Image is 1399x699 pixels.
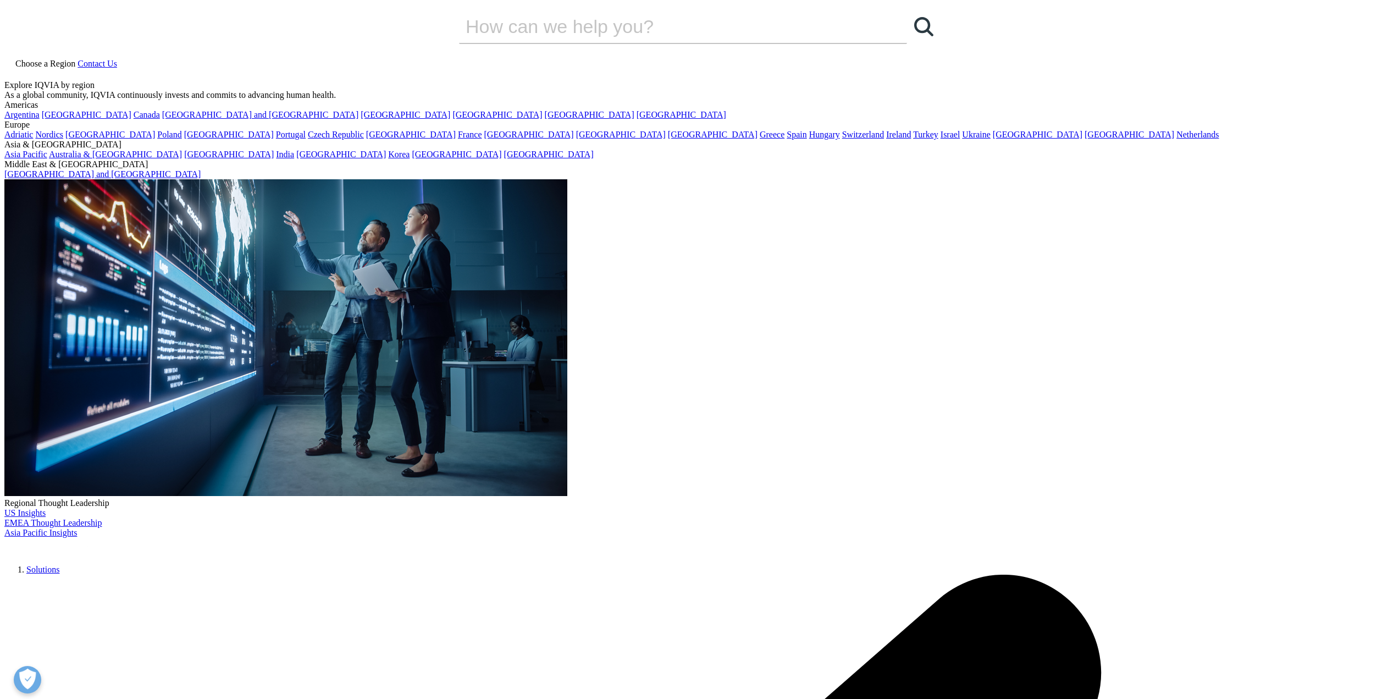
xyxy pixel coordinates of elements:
a: India [276,150,294,159]
input: Search [459,10,876,43]
div: Americas [4,100,1395,110]
a: Nordics [35,130,63,139]
a: Australia & [GEOGRAPHIC_DATA] [49,150,182,159]
img: 2093_analyzing-data-using-big-screen-display-and-laptop.png [4,179,567,496]
a: US Insights [4,508,46,518]
a: [GEOGRAPHIC_DATA] [637,110,726,119]
a: [GEOGRAPHIC_DATA] [42,110,131,119]
div: Regional Thought Leadership [4,498,1395,508]
a: Israel [941,130,960,139]
a: Asia Pacific Insights [4,528,77,537]
button: Open Preferences [14,666,41,694]
a: Hungary [809,130,840,139]
a: [GEOGRAPHIC_DATA] [504,150,594,159]
a: Greece [760,130,784,139]
a: [GEOGRAPHIC_DATA] [452,110,542,119]
a: Spain [787,130,806,139]
a: Turkey [913,130,938,139]
a: Switzerland [842,130,884,139]
a: [GEOGRAPHIC_DATA] [361,110,450,119]
a: [GEOGRAPHIC_DATA] [184,150,274,159]
a: Asia Pacific [4,150,47,159]
span: Choose a Region [15,59,75,68]
div: Europe [4,120,1395,130]
a: [GEOGRAPHIC_DATA] [366,130,456,139]
a: [GEOGRAPHIC_DATA] [576,130,666,139]
a: Netherlands [1176,130,1219,139]
a: Adriatic [4,130,33,139]
img: IQVIA Healthcare Information Technology and Pharma Clinical Research Company [4,538,92,554]
a: [GEOGRAPHIC_DATA] and [GEOGRAPHIC_DATA] [4,169,201,179]
a: Czech Republic [308,130,364,139]
a: [GEOGRAPHIC_DATA] [184,130,274,139]
a: [GEOGRAPHIC_DATA] [545,110,634,119]
div: As a global community, IQVIA continuously invests and commits to advancing human health. [4,90,1395,100]
a: Ireland [886,130,911,139]
a: Poland [157,130,181,139]
a: Contact Us [78,59,117,68]
a: EMEA Thought Leadership [4,518,102,527]
a: Argentina [4,110,40,119]
a: Canada [134,110,160,119]
a: [GEOGRAPHIC_DATA] [993,130,1082,139]
a: [GEOGRAPHIC_DATA] [65,130,155,139]
a: [GEOGRAPHIC_DATA] [412,150,501,159]
div: Explore IQVIA by region [4,80,1395,90]
a: Ukraine [962,130,991,139]
a: [GEOGRAPHIC_DATA] [484,130,574,139]
div: Middle East & [GEOGRAPHIC_DATA] [4,159,1395,169]
svg: Search [914,17,933,36]
a: [GEOGRAPHIC_DATA] and [GEOGRAPHIC_DATA] [162,110,358,119]
a: [GEOGRAPHIC_DATA] [1085,130,1174,139]
a: Korea [388,150,410,159]
a: Solutions [26,565,59,574]
a: Portugal [276,130,306,139]
a: [GEOGRAPHIC_DATA] [296,150,386,159]
a: Search [907,10,940,43]
a: France [458,130,482,139]
div: Asia & [GEOGRAPHIC_DATA] [4,140,1395,150]
a: [GEOGRAPHIC_DATA] [668,130,757,139]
